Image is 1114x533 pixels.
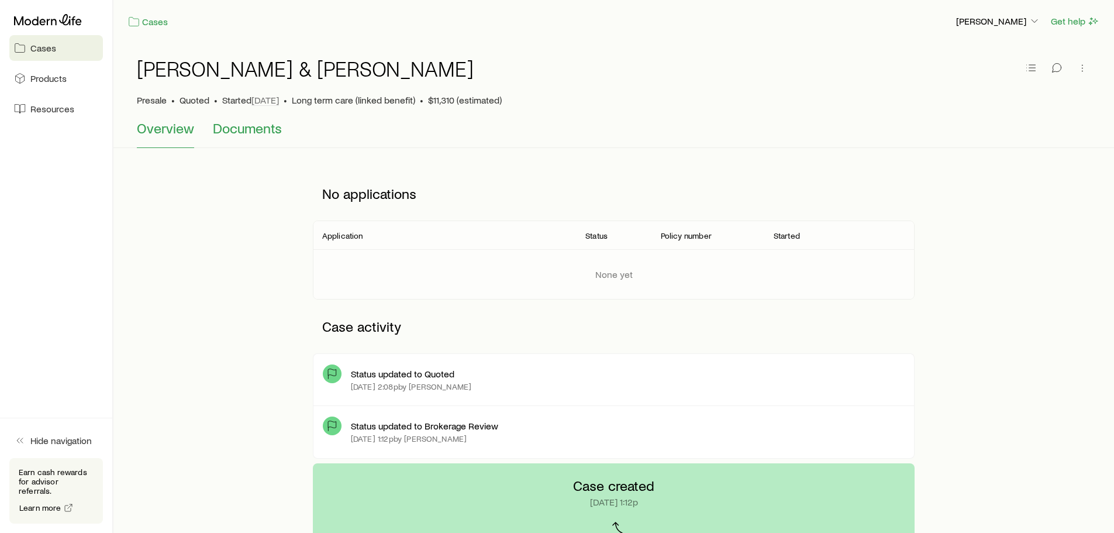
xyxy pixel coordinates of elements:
[9,66,103,91] a: Products
[956,15,1040,27] p: [PERSON_NAME]
[661,231,712,240] p: Policy number
[30,42,56,54] span: Cases
[322,231,363,240] p: Application
[585,231,608,240] p: Status
[180,94,209,106] span: Quoted
[292,94,415,106] span: Long term care (linked benefit)
[222,94,279,106] p: Started
[351,434,467,443] p: [DATE] 1:12p by [PERSON_NAME]
[30,435,92,446] span: Hide navigation
[351,420,498,432] p: Status updated to Brokerage Review
[573,477,654,494] p: Case created
[214,94,218,106] span: •
[9,35,103,61] a: Cases
[19,504,61,512] span: Learn more
[171,94,175,106] span: •
[351,382,471,391] p: [DATE] 2:08p by [PERSON_NAME]
[284,94,287,106] span: •
[420,94,423,106] span: •
[137,120,194,136] span: Overview
[19,467,94,496] p: Earn cash rewards for advisor referrals.
[774,231,800,240] p: Started
[595,269,633,280] p: None yet
[9,428,103,453] button: Hide navigation
[137,120,1091,148] div: Case details tabs
[127,15,168,29] a: Cases
[590,496,638,508] p: [DATE] 1:12p
[428,94,502,106] span: $11,310 (estimated)
[1050,15,1100,28] button: Get help
[313,176,915,211] p: No applications
[137,57,473,80] h1: [PERSON_NAME] & [PERSON_NAME]
[213,120,282,136] span: Documents
[351,368,454,380] p: Status updated to Quoted
[313,309,915,344] p: Case activity
[30,73,67,84] span: Products
[30,103,74,115] span: Resources
[956,15,1041,29] button: [PERSON_NAME]
[137,94,167,106] p: Presale
[9,96,103,122] a: Resources
[9,458,103,524] div: Earn cash rewards for advisor referrals.Learn more
[251,94,279,106] span: [DATE]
